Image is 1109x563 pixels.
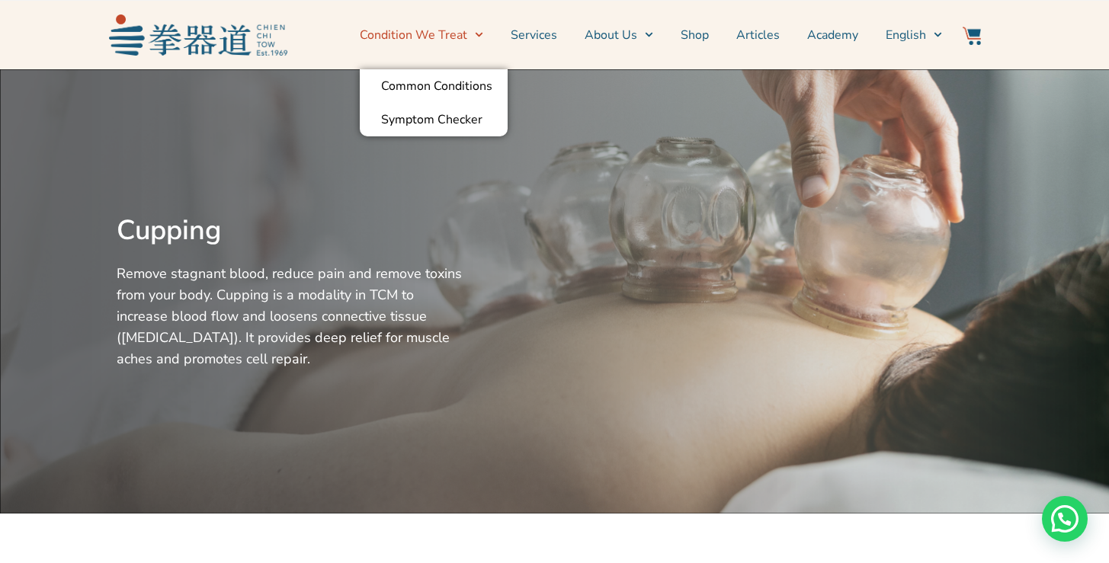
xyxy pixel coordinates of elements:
a: Symptom Checker [360,103,508,136]
a: Services [511,16,557,54]
nav: Menu [295,16,943,54]
a: Articles [736,16,780,54]
a: English [886,16,942,54]
h2: Cupping [117,214,467,248]
a: Common Conditions [360,69,508,103]
span: English [886,26,926,44]
a: Condition We Treat [360,16,483,54]
img: Website Icon-03 [963,27,981,45]
a: Academy [807,16,858,54]
p: Remove stagnant blood, reduce pain and remove toxins from your body. Cupping is a modality in TCM... [117,263,467,369]
a: Shop [681,16,709,54]
a: About Us [585,16,653,54]
ul: Condition We Treat [360,69,508,136]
